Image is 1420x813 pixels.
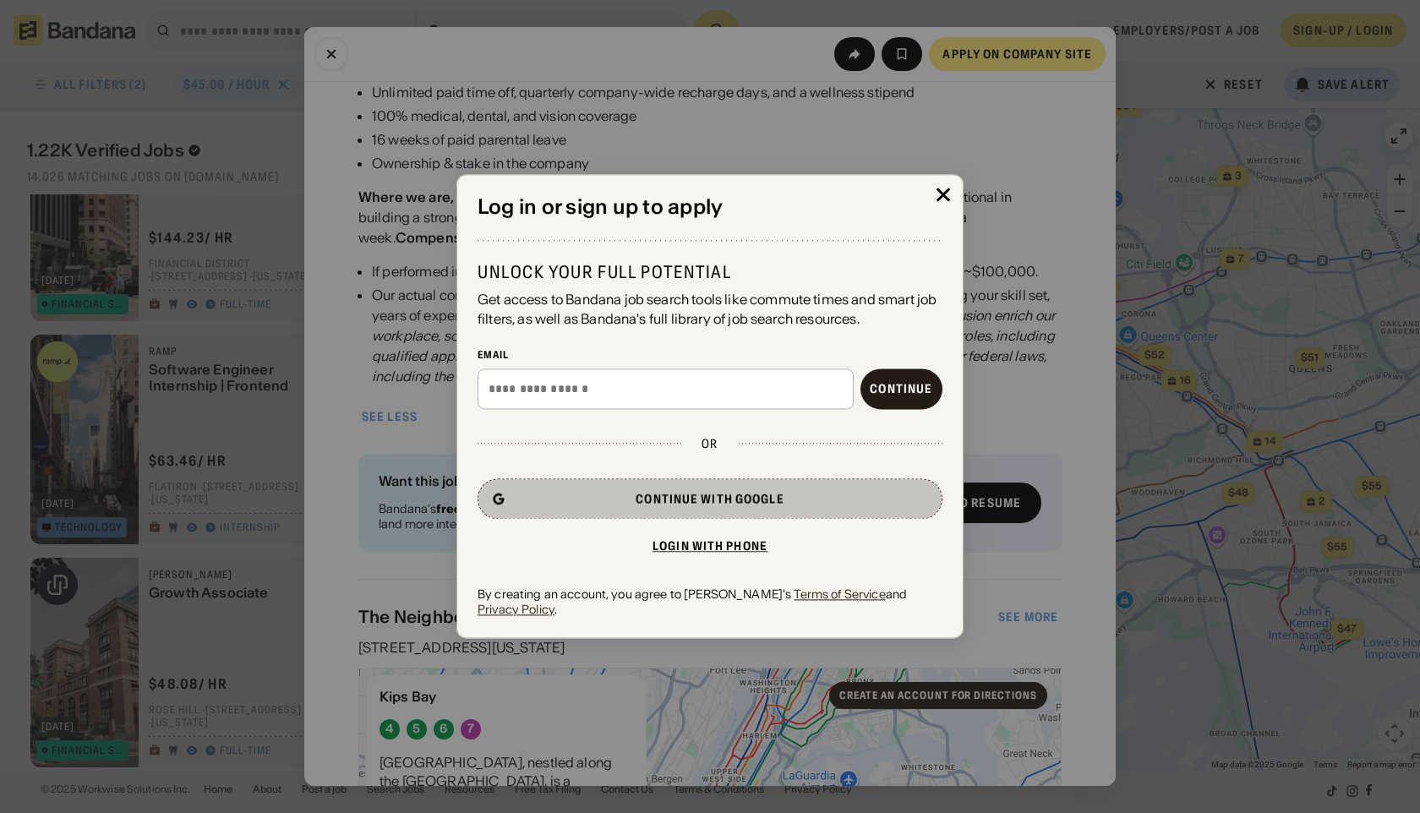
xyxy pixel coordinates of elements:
[653,540,767,552] div: Login with phone
[794,587,885,602] a: Terms of Service
[478,587,942,617] div: By creating an account, you agree to [PERSON_NAME]'s and .
[870,383,932,395] div: Continue
[702,436,718,451] div: or
[478,291,942,329] div: Get access to Bandana job search tools like commute times and smart job filters, as well as Banda...
[478,602,554,617] a: Privacy Policy
[478,348,942,362] div: Email
[478,262,942,284] div: Unlock your full potential
[636,493,784,505] div: Continue with Google
[478,195,942,220] div: Log in or sign up to apply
